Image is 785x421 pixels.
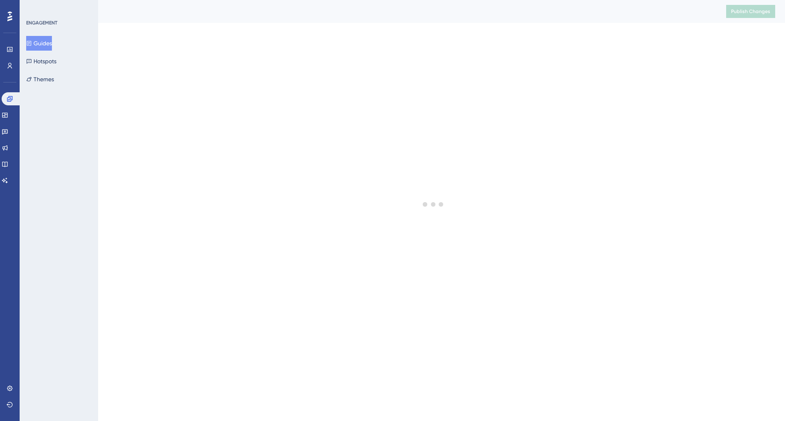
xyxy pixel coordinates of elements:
button: Hotspots [26,54,56,69]
button: Publish Changes [726,5,775,18]
span: Publish Changes [731,8,770,15]
button: Guides [26,36,52,51]
div: ENGAGEMENT [26,20,57,26]
button: Themes [26,72,54,87]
